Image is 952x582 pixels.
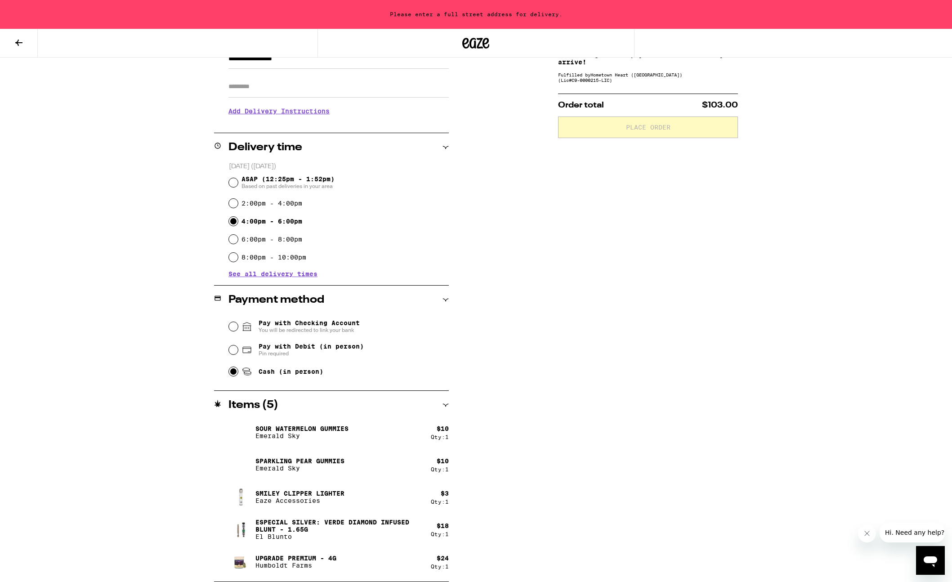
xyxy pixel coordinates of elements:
span: Cash (in person) [259,368,323,375]
p: Emerald Sky [255,465,344,472]
img: Especial Silver: Verde Diamond Infused Blunt - 1.65g [228,521,254,538]
iframe: Close message [858,524,876,542]
label: 6:00pm - 8:00pm [241,236,302,243]
p: Don't forget to tip your driver when they arrive! [558,51,738,66]
img: Upgrade Premium - 4g [228,549,254,574]
div: Fulfilled by Hometown Heart ([GEOGRAPHIC_DATA]) (Lic# C9-0000215-LIC ) [558,72,738,83]
h2: Items ( 5 ) [228,400,278,411]
label: 4:00pm - 6:00pm [241,218,302,225]
span: Place Order [626,124,670,130]
button: Place Order [558,116,738,138]
div: $ 3 [441,490,449,497]
p: Emerald Sky [255,432,349,439]
div: $ 24 [437,555,449,562]
img: Sparkling Pear Gummies [228,452,254,477]
div: Qty: 1 [431,434,449,440]
div: $ 10 [437,425,449,432]
p: We'll contact you at [PHONE_NUMBER] when we arrive [228,121,449,129]
span: You will be redirected to link your bank [259,327,360,334]
div: Qty: 1 [431,499,449,505]
iframe: Message from company [880,523,945,542]
p: Smiley Clipper Lighter [255,490,344,497]
label: 8:00pm - 10:00pm [241,254,306,261]
p: Humboldt Farms [255,562,336,569]
p: Eaze Accessories [255,497,344,504]
p: Especial Silver: Verde Diamond Infused Blunt - 1.65g [255,519,424,533]
div: $ 10 [437,457,449,465]
span: Order total [558,101,604,109]
p: Sparkling Pear Gummies [255,457,344,465]
label: 2:00pm - 4:00pm [241,200,302,207]
p: Upgrade Premium - 4g [255,555,336,562]
div: Qty: 1 [431,466,449,472]
iframe: Button to launch messaging window [916,546,945,575]
p: [DATE] ([DATE]) [229,162,449,171]
h3: Add Delivery Instructions [228,101,449,121]
div: Qty: 1 [431,531,449,537]
div: $ 18 [437,522,449,529]
p: El Blunto [255,533,424,540]
span: $103.00 [702,101,738,109]
p: Sour Watermelon Gummies [255,425,349,432]
img: Smiley Clipper Lighter [228,484,254,510]
div: Qty: 1 [431,564,449,569]
span: Pay with Checking Account [259,319,360,334]
img: Sour Watermelon Gummies [228,420,254,445]
span: Pin required [259,350,364,357]
span: Based on past deliveries in your area [241,183,335,190]
span: Pay with Debit (in person) [259,343,364,350]
span: ASAP (12:25pm - 1:52pm) [241,175,335,190]
h2: Payment method [228,295,324,305]
button: See all delivery times [228,271,317,277]
h2: Delivery time [228,142,302,153]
